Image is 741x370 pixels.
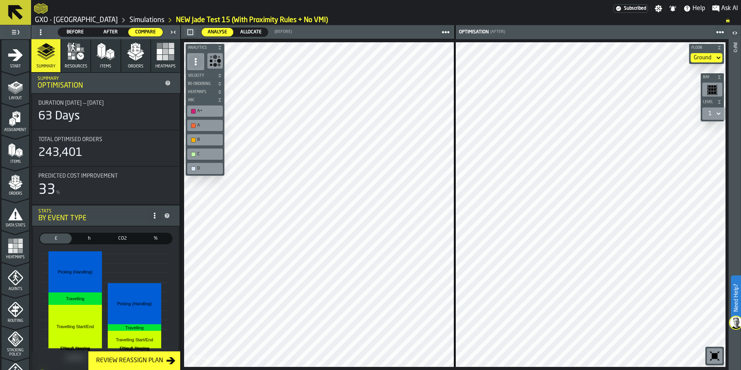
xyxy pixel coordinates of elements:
[93,356,166,365] div: Review Reassign Plan
[2,231,29,262] li: menu Heatmaps
[73,233,105,244] div: thumb
[34,16,738,25] nav: Breadcrumb
[708,350,721,362] svg: Reset zoom and position
[128,28,163,36] div: thumb
[209,55,221,67] svg: Show Congestion
[38,81,162,90] div: Optimisation
[34,2,48,16] a: logo-header
[189,121,221,130] div: A
[680,4,708,13] label: button-toggle-Help
[189,150,221,158] div: C
[38,137,102,143] span: Total Optimised Orders
[35,16,118,24] a: link-to-/wh/i/a3c616c1-32a4-47e6-8ca0-af4465b04030
[2,96,29,100] span: Layout
[155,64,176,69] span: Heatmaps
[106,233,139,244] label: button-switch-multi-CO2
[32,167,179,204] div: stat-Predicted Cost Improvement
[40,233,72,244] div: thumb
[2,294,29,325] li: menu Routing
[2,319,29,323] span: Routing
[39,233,72,244] label: button-switch-multi-Cost
[32,94,179,130] div: stat-Duration 01/04/2025 — 04/06/2025
[2,128,29,132] span: Assignment
[186,88,224,96] button: button-
[2,64,29,69] span: Start
[72,233,106,244] label: button-switch-multi-Time
[205,29,230,36] span: Analyse
[88,351,180,370] button: button-Review Reassign Plan
[709,4,741,13] label: button-toggle-Ask AI
[186,104,224,118] div: button-toolbar-undefined
[36,64,55,69] span: Summary
[690,46,715,50] span: Floor
[140,233,172,244] div: thumb
[708,111,712,117] div: DropdownMenuValue-1
[176,16,328,24] a: link-to-/wh/i/a3c616c1-32a4-47e6-8ca0-af4465b04030/simulations/54a81b60-4cb7-454b-95b4-6cf0170e00af
[729,27,740,41] label: button-toggle-Open
[128,28,163,37] label: button-switch-multi-Compare
[2,199,29,230] li: menu Data Stats
[693,4,705,13] span: Help
[729,25,741,370] header: Info
[186,147,224,161] div: button-toolbar-undefined
[38,100,104,106] span: Duration [DATE] — [DATE]
[2,263,29,294] li: menu Agents
[56,190,60,195] span: %
[189,164,221,173] div: D
[186,44,224,52] button: button-
[32,130,179,166] div: stat-Total Optimised Orders
[2,326,29,357] li: menu Stacking Policy
[186,80,224,88] button: button-
[93,28,128,37] label: button-switch-multi-After
[58,28,93,36] div: thumb
[38,76,162,81] div: Summary
[38,209,148,214] div: Stats
[689,44,724,52] button: button-
[186,82,216,86] span: Re-Ordering
[721,4,738,13] span: Ask AI
[168,28,179,37] label: button-toggle-Close me
[234,28,268,36] div: thumb
[701,100,715,104] span: Level
[129,16,164,24] a: link-to-/wh/i/a3c616c1-32a4-47e6-8ca0-af4465b04030
[186,133,224,147] div: button-toolbar-undefined
[666,5,680,12] label: button-toggle-Notifications
[732,41,738,368] div: Info
[41,235,70,242] span: £
[2,287,29,291] span: Agents
[701,73,724,81] button: button-
[705,347,724,365] div: button-toolbar-undefined
[100,64,111,69] span: Items
[107,233,138,244] div: thumb
[2,255,29,259] span: Heatmaps
[186,96,224,104] button: button-
[201,28,234,37] label: button-switch-multi-Analyse
[38,109,80,123] div: 63 Days
[139,233,172,244] label: button-switch-multi-Share
[38,173,118,179] span: Predicted Cost Improvement
[75,235,103,242] span: h
[274,29,292,35] span: (Before)
[186,90,216,94] span: Heatmaps
[197,152,221,157] div: C
[186,74,216,78] span: Velocity
[61,29,90,36] span: Before
[93,28,128,36] div: thumb
[186,98,216,102] span: ABC
[732,276,740,320] label: Need Help?
[234,28,268,37] label: button-switch-multi-Allocate
[186,161,224,176] div: button-toolbar-undefined
[237,29,265,36] span: Allocate
[2,223,29,228] span: Data Stats
[206,52,224,72] div: button-toolbar-undefined
[701,81,724,98] div: button-toolbar-undefined
[490,29,505,35] span: (After)
[694,55,712,61] div: DropdownMenuValue-default-floor
[38,146,83,160] div: 243,401
[613,4,648,13] a: link-to-/wh/i/a3c616c1-32a4-47e6-8ca0-af4465b04030/settings/billing
[457,29,489,35] div: Optimisation
[186,118,224,133] div: button-toolbar-undefined
[705,109,722,118] div: DropdownMenuValue-1
[38,100,173,106] div: Title
[202,28,233,36] div: thumb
